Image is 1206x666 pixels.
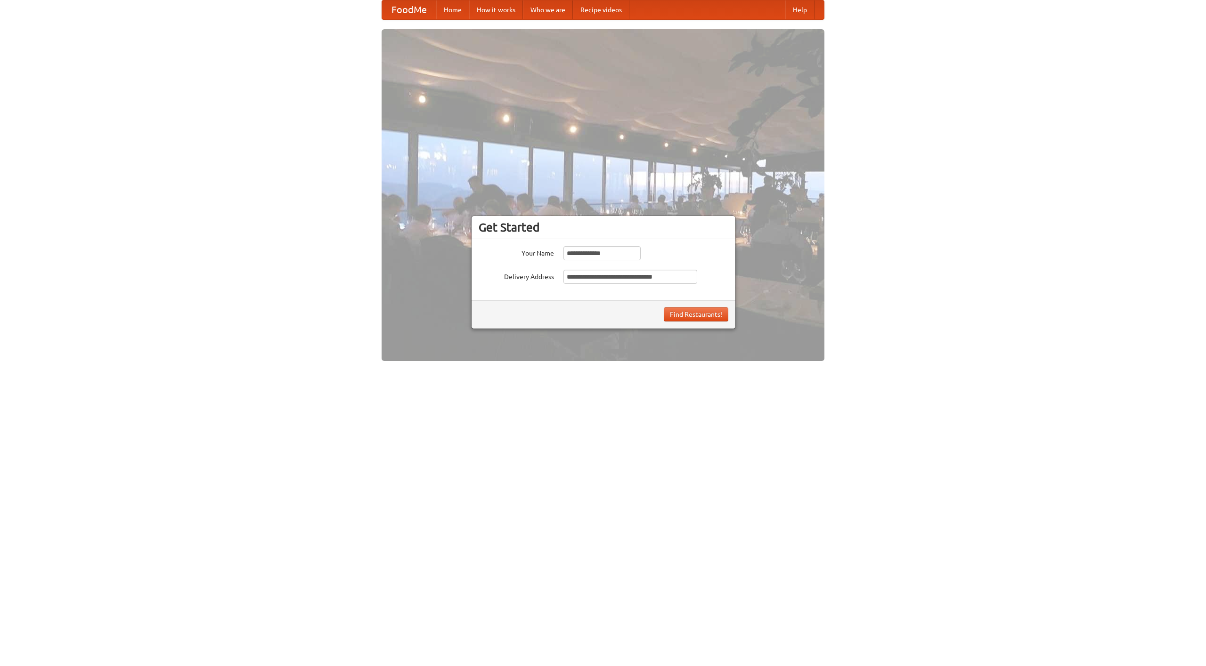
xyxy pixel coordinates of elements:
a: FoodMe [382,0,436,19]
label: Your Name [479,246,554,258]
label: Delivery Address [479,270,554,281]
a: Help [785,0,815,19]
button: Find Restaurants! [664,307,728,321]
a: Home [436,0,469,19]
a: How it works [469,0,523,19]
a: Recipe videos [573,0,629,19]
h3: Get Started [479,220,728,234]
a: Who we are [523,0,573,19]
